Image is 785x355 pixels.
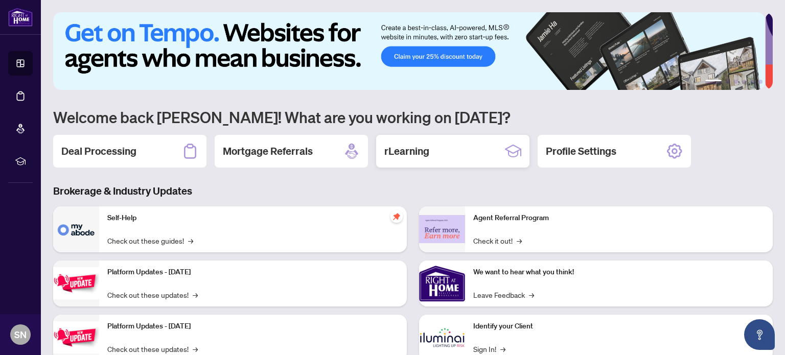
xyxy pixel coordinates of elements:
[419,215,465,243] img: Agent Referral Program
[188,235,193,246] span: →
[53,267,99,299] img: Platform Updates - July 21, 2025
[107,267,399,278] p: Platform Updates - [DATE]
[726,80,730,84] button: 2
[390,210,403,223] span: pushpin
[53,184,773,198] h3: Brokerage & Industry Updates
[473,212,765,224] p: Agent Referral Program
[53,107,773,127] h1: Welcome back [PERSON_NAME]! What are you working on [DATE]?
[107,321,399,332] p: Platform Updates - [DATE]
[384,144,429,158] h2: rLearning
[546,144,616,158] h2: Profile Settings
[107,343,198,354] a: Check out these updates!→
[61,144,136,158] h2: Deal Processing
[53,12,765,90] img: Slide 0
[473,267,765,278] p: We want to hear what you think!
[14,327,27,342] span: SN
[53,206,99,252] img: Self-Help
[8,8,33,27] img: logo
[744,319,775,350] button: Open asap
[517,235,522,246] span: →
[734,80,738,84] button: 3
[750,80,754,84] button: 5
[529,289,534,300] span: →
[742,80,746,84] button: 4
[473,343,505,354] a: Sign In!→
[758,80,763,84] button: 6
[705,80,722,84] button: 1
[473,235,522,246] a: Check it out!→
[53,321,99,353] img: Platform Updates - July 8, 2025
[107,212,399,224] p: Self-Help
[500,343,505,354] span: →
[107,289,198,300] a: Check out these updates!→
[193,343,198,354] span: →
[473,289,534,300] a: Leave Feedback→
[419,261,465,306] img: We want to hear what you think!
[473,321,765,332] p: Identify your Client
[107,235,193,246] a: Check out these guides!→
[223,144,313,158] h2: Mortgage Referrals
[193,289,198,300] span: →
